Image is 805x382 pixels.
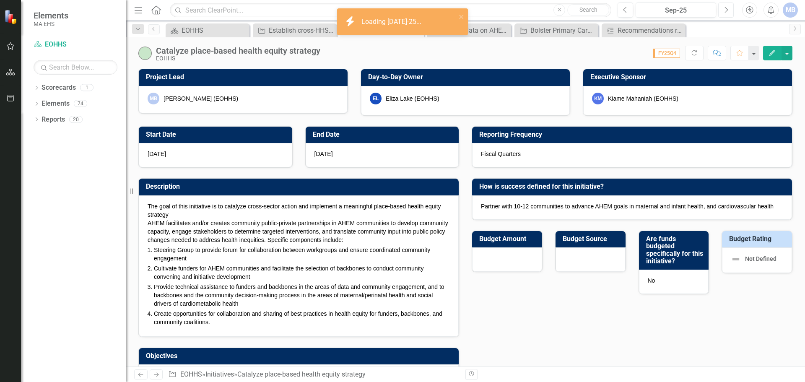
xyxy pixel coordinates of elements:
[255,25,335,36] a: Establish cross-HHS network for health equity
[154,247,430,262] span: Steering Group to provide forum for collaboration between workgroups and ensure coordinated commu...
[370,93,382,104] div: EL
[34,40,117,49] a: EOHHS
[386,94,439,103] div: Eliza Lake (EOHHS)
[368,73,566,81] h3: Day-to-Day Owner
[731,254,741,264] img: Not Defined
[164,94,238,103] div: [PERSON_NAME] (EOHHS)
[608,94,678,103] div: Kiame Mahaniah (EOHHS)
[138,47,152,60] img: On-track
[156,55,320,62] div: EOHHS
[34,60,117,75] input: Search Below...
[237,370,366,378] div: Catalyze place-based health equity strategy
[4,9,19,24] img: ClearPoint Strategy
[34,21,68,27] small: MA EHS
[567,4,609,16] button: Search
[182,25,247,36] div: EOHHS
[479,131,788,138] h3: Reporting Frequency
[648,277,655,284] span: No
[146,183,454,190] h3: Description
[579,6,597,13] span: Search
[69,116,83,123] div: 20
[146,131,288,138] h3: Start Date
[653,49,680,58] span: FY25Q4
[590,73,788,81] h3: Executive Sponsor
[34,10,68,21] span: Elements
[146,73,343,81] h3: Project Lead
[618,25,683,36] div: Recommendations related to and standardized data collections and reporting due by [DATE].
[154,283,444,307] span: Provide technical assistance to funders and backbones in the areas of data and community engageme...
[168,370,459,379] div: » »
[156,46,320,55] div: Catalyze place-based health equity strategy
[783,3,798,18] button: MB
[42,115,65,125] a: Reports
[361,17,423,27] div: Loading [DATE]-25...
[42,99,70,109] a: Elements
[180,370,202,378] a: EOHHS
[604,25,683,36] a: Recommendations related to and standardized data collections and reporting due by [DATE].
[42,83,76,93] a: Scorecards
[154,310,442,325] span: Create opportunities for collaboration and sharing of best practices in health equity for funders...
[148,220,448,243] span: AHEM facilitates and/or creates community public-private partnerships in AHEM communities to deve...
[168,25,247,36] a: EOHHS
[636,3,716,18] button: Sep-25
[314,151,333,157] span: [DATE]
[443,25,509,36] div: Collect data on AHEM communities by working with local health experts
[148,93,159,104] div: MB
[530,25,596,36] div: Bolster Primary Care Physician workforce
[148,151,166,157] span: [DATE]
[74,100,87,107] div: 74
[154,265,424,280] span: Cultivate funders for AHEM communities and facilitate the selection of backbones to conduct commu...
[479,183,788,190] h3: How is success defined for this initiative?
[148,202,450,219] p: The goal of this initiative is to catalyze cross-sector action and implement a meaningful place-b...
[205,370,234,378] a: Initiatives
[170,3,611,18] input: Search ClearPoint...
[639,5,713,16] div: Sep-25
[146,352,454,360] h3: Objectives
[80,84,93,91] div: 1
[646,235,705,265] h3: Are funds budgeted specifically for this initiative?
[563,235,621,243] h3: Budget Source
[459,12,465,21] button: close
[517,25,596,36] a: Bolster Primary Care Physician workforce
[592,93,604,104] div: KM
[745,255,776,262] span: Not Defined
[479,235,538,243] h3: Budget Amount
[472,143,792,167] div: Fiscal Quarters
[269,25,335,36] div: Establish cross-HHS network for health equity
[481,202,783,210] p: Partner with 10-12 communities to advance AHEM goals in maternal and infant health, and cardiovas...
[729,235,788,243] h3: Budget Rating
[313,131,455,138] h3: End Date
